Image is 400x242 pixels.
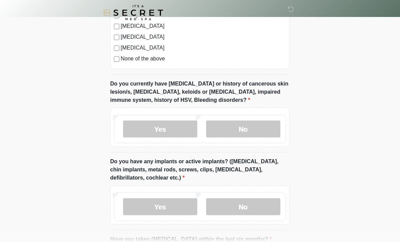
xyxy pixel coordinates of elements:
[114,46,119,51] input: [MEDICAL_DATA]
[114,57,119,62] input: None of the above
[110,158,290,182] label: Do you have any implants or active implants? ([MEDICAL_DATA], chin implants, metal rods, screws, ...
[123,121,197,138] label: Yes
[114,24,119,30] input: [MEDICAL_DATA]
[121,33,286,41] label: [MEDICAL_DATA]
[206,121,280,138] label: No
[114,35,119,40] input: [MEDICAL_DATA]
[121,22,286,31] label: [MEDICAL_DATA]
[110,80,290,105] label: Do you currently have [MEDICAL_DATA] or history of cancerous skin lesion/s, [MEDICAL_DATA], keloi...
[121,55,286,63] label: None of the above
[103,5,163,20] img: It's A Secret Med Spa Logo
[206,199,280,216] label: No
[121,44,286,52] label: [MEDICAL_DATA]
[123,199,197,216] label: Yes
